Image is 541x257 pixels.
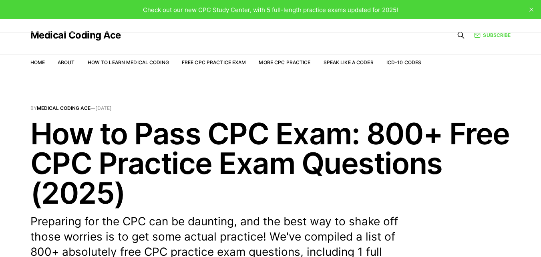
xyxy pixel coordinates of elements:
a: More CPC Practice [259,59,310,65]
a: ICD-10 Codes [386,59,421,65]
a: Free CPC Practice Exam [182,59,246,65]
span: Check out our new CPC Study Center, with 5 full-length practice exams updated for 2025! [143,6,398,14]
button: close [525,3,538,16]
a: Subscribe [474,31,511,39]
span: By — [30,106,511,111]
h1: How to Pass CPC Exam: 800+ Free CPC Practice Exam Questions (2025) [30,119,511,208]
a: Home [30,59,45,65]
a: Speak Like a Coder [324,59,374,65]
a: How to Learn Medical Coding [88,59,169,65]
iframe: portal-trigger [410,218,541,257]
a: Medical Coding Ace [30,30,121,40]
a: Medical Coding Ace [37,105,91,111]
time: [DATE] [95,105,112,111]
a: About [58,59,75,65]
